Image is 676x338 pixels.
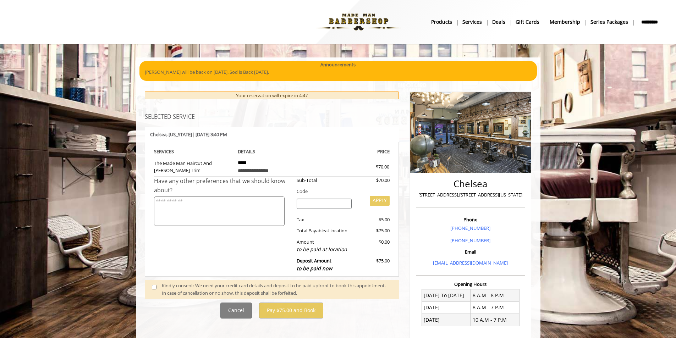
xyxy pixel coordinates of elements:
td: [DATE] [422,314,471,326]
b: products [431,18,452,26]
span: to be paid now [297,265,332,272]
a: Productsproducts [426,17,457,27]
span: , [US_STATE] [166,131,192,138]
b: Chelsea | [DATE] 3:40 PM [150,131,227,138]
div: Have any other preferences that we should know about? [154,177,292,195]
h3: Opening Hours [416,282,525,287]
button: Pay $75.00 and Book [259,303,323,318]
h3: Phone [418,217,523,222]
div: Sub-Total [291,177,357,184]
b: gift cards [516,18,539,26]
a: ServicesServices [457,17,487,27]
b: Services [462,18,482,26]
td: [DATE] To [DATE] [422,289,471,301]
div: Your reservation will expire in 4:47 [145,92,399,100]
a: DealsDeals [487,17,511,27]
div: Amount [291,238,357,254]
div: Total Payable [291,227,357,234]
td: [DATE] [422,301,471,314]
a: [EMAIL_ADDRESS][DOMAIN_NAME] [433,260,508,266]
a: Gift cardsgift cards [511,17,545,27]
span: at location [325,227,347,234]
a: [PHONE_NUMBER] [450,237,490,244]
b: Announcements [320,61,356,68]
h3: SELECTED SERVICE [145,114,399,120]
div: $0.00 [357,238,390,254]
button: Cancel [220,303,252,318]
p: [PERSON_NAME] will be back on [DATE]. Sod is Back [DATE]. [145,68,532,76]
a: [PHONE_NUMBER] [450,225,490,231]
b: Deposit Amount [297,257,332,272]
h2: Chelsea [418,179,523,189]
b: Series packages [590,18,628,26]
div: $75.00 [357,227,390,234]
div: $70.00 [357,177,390,184]
a: MembershipMembership [545,17,586,27]
td: 8 A.M - 7 P.M [471,301,520,314]
th: PRICE [311,148,390,156]
th: DETAILS [232,148,311,156]
div: $5.00 [357,216,390,223]
b: Membership [550,18,580,26]
div: $70.00 [350,163,389,171]
img: Made Man Barbershop logo [310,2,407,41]
div: $75.00 [357,257,390,272]
div: to be paid at location [297,245,352,253]
p: [STREET_ADDRESS],[STREET_ADDRESS][US_STATE] [418,191,523,199]
td: 8 A.M - 8 P.M [471,289,520,301]
h3: Email [418,249,523,254]
th: SERVICE [154,148,233,156]
a: Series packagesSeries packages [586,17,633,27]
div: Tax [291,216,357,223]
td: 10 A.M - 7 P.M [471,314,520,326]
div: Code [291,188,390,195]
button: APPLY [370,196,390,206]
b: Deals [492,18,505,26]
div: Kindly consent: We need your credit card details and deposit to be paid upfront to book this appo... [162,282,392,297]
td: The Made Man Haircut And [PERSON_NAME] Trim [154,156,233,177]
span: S [171,148,174,155]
